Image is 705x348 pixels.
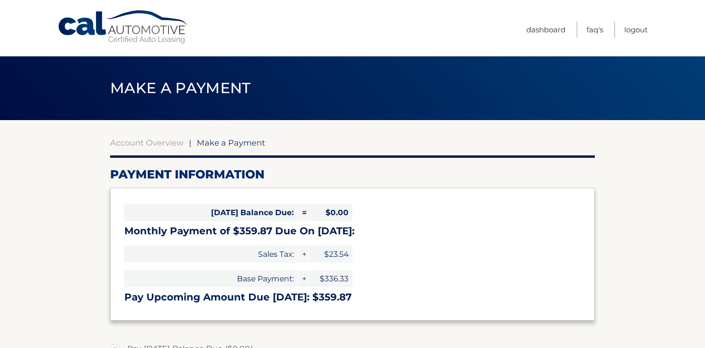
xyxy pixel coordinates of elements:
[298,246,308,263] span: +
[110,79,251,97] span: Make a Payment
[298,204,308,221] span: =
[624,22,648,38] a: Logout
[124,291,581,303] h3: Pay Upcoming Amount Due [DATE]: $359.87
[308,204,352,221] span: $0.00
[110,138,184,148] a: Account Overview
[124,225,581,237] h3: Monthly Payment of $359.87 Due On [DATE]:
[124,246,298,263] span: Sales Tax:
[298,270,308,287] span: +
[124,270,298,287] span: Base Payment:
[197,138,265,148] span: Make a Payment
[526,22,565,38] a: Dashboard
[308,270,352,287] span: $336.33
[124,204,298,221] span: [DATE] Balance Due:
[110,167,595,182] h2: Payment Information
[587,22,603,38] a: FAQ's
[189,138,191,148] span: |
[57,10,189,45] a: Cal Automotive
[308,246,352,263] span: $23.54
